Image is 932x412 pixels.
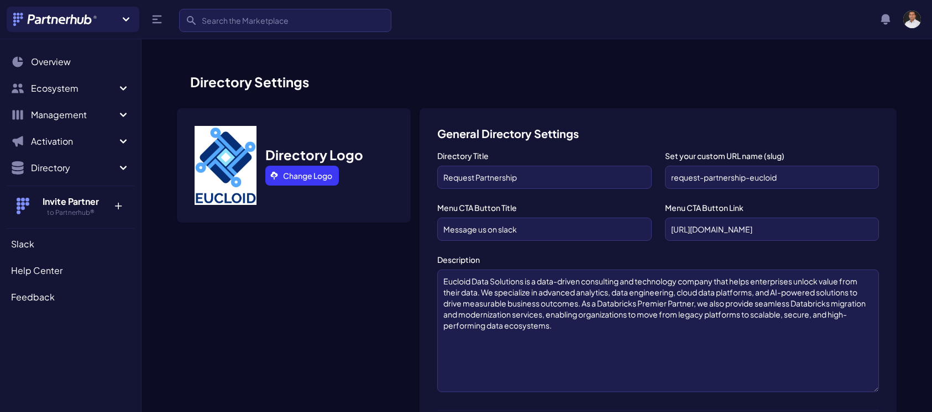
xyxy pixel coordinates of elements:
span: Slack [11,237,34,251]
input: partnerhub-partners [665,166,879,189]
button: Directory [7,157,134,179]
button: Ecosystem [7,77,134,99]
label: Menu CTA Button Link [665,202,879,213]
img: Partnerhub® Logo [13,13,98,26]
h4: Invite Partner [35,195,106,208]
input: Join Us [437,218,651,241]
label: Description [437,254,879,265]
a: Feedback [7,286,134,308]
span: Feedback [11,290,55,304]
button: Management [7,104,134,126]
p: + [106,195,130,213]
img: user photo [903,10,921,28]
label: Set your custom URL name (slug) [665,150,879,161]
a: Help Center [7,260,134,282]
span: Management [31,108,117,122]
textarea: Eucloid Data Solutions is a data-driven consulting and technology company that helps enterprises ... [437,270,879,392]
a: Change Logo [265,166,339,186]
a: Overview [7,51,134,73]
span: Overview [31,55,71,68]
span: Ecosystem [31,82,117,95]
h5: to Partnerhub® [35,208,106,217]
span: Help Center [11,264,62,277]
input: Search the Marketplace [179,9,391,32]
input: partnerhub.app/register [665,218,879,241]
h3: General Directory Settings [437,126,879,141]
button: Invite Partner to Partnerhub® + [7,186,134,226]
a: Slack [7,233,134,255]
span: Directory [31,161,117,175]
label: Menu CTA Button Title [437,202,651,213]
label: Directory Title [437,150,651,161]
h1: Directory Settings [177,73,897,91]
input: Partnerhub® Directory [437,166,651,189]
h3: Directory Logo [265,146,363,163]
button: Activation [7,130,134,152]
span: Activation [31,135,117,148]
img: Jese picture [195,126,256,205]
